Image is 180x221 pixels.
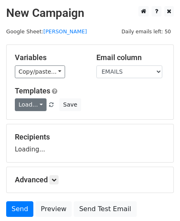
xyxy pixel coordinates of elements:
[15,133,165,154] div: Loading...
[15,86,50,95] a: Templates
[74,201,136,217] a: Send Test Email
[6,201,33,217] a: Send
[15,98,47,111] a: Load...
[119,28,174,35] a: Daily emails left: 50
[96,53,166,62] h5: Email column
[35,201,72,217] a: Preview
[6,28,87,35] small: Google Sheet:
[59,98,81,111] button: Save
[15,175,165,184] h5: Advanced
[6,6,174,20] h2: New Campaign
[119,27,174,36] span: Daily emails left: 50
[15,53,84,62] h5: Variables
[15,133,165,142] h5: Recipients
[43,28,87,35] a: [PERSON_NAME]
[15,65,65,78] a: Copy/paste...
